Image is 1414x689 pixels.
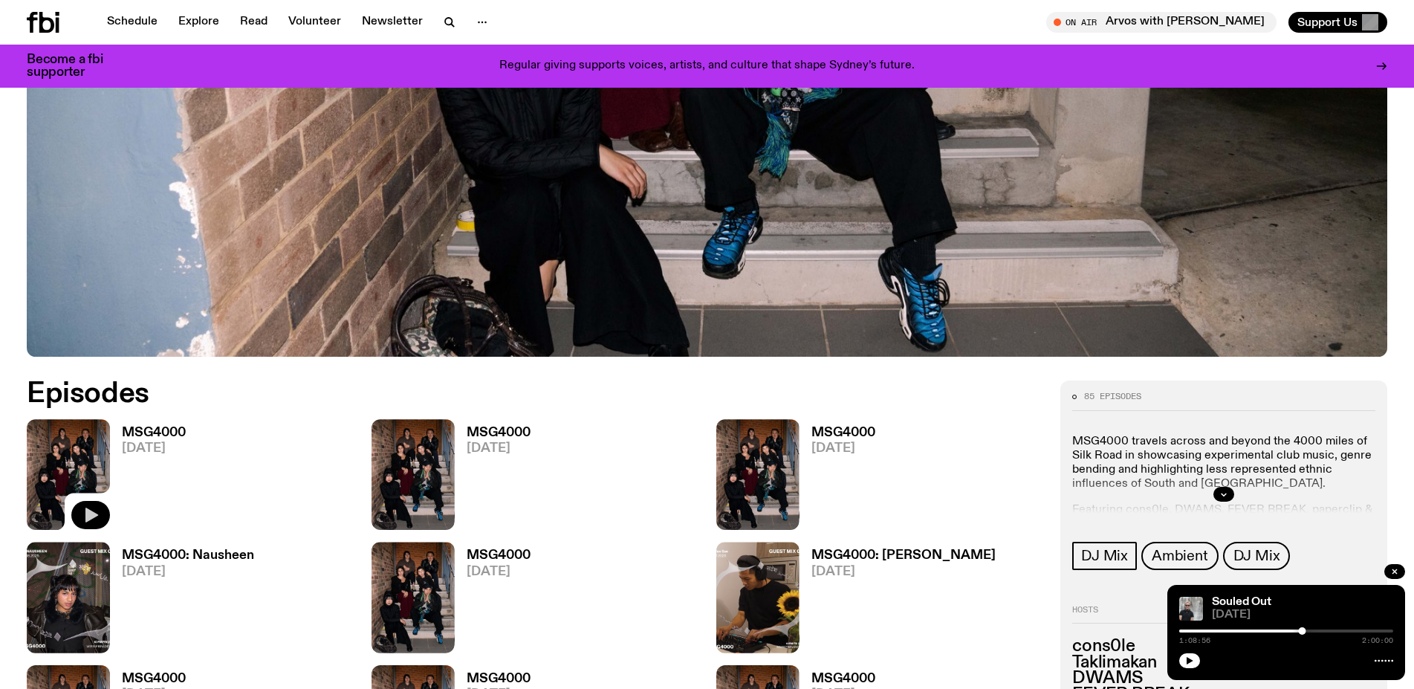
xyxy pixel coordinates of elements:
span: DJ Mix [1081,548,1128,564]
a: Souled Out [1212,596,1271,608]
a: MSG4000[DATE] [800,427,875,530]
a: MSG4000[DATE] [455,549,531,653]
a: MSG4000[DATE] [110,427,186,530]
a: Schedule [98,12,166,33]
h3: DWAMS [1072,670,1375,687]
h2: Episodes [27,381,928,407]
h3: Taklimakan [1072,655,1375,671]
a: Volunteer [279,12,350,33]
h3: MSG4000 [467,549,531,562]
span: [DATE] [811,442,875,455]
button: On AirArvos with [PERSON_NAME] [1046,12,1277,33]
a: DJ Mix [1072,542,1137,570]
a: Ambient [1141,542,1219,570]
h3: MSG4000: Nausheen [122,549,254,562]
span: 2:00:00 [1362,637,1393,644]
a: MSG4000: [PERSON_NAME][DATE] [800,549,996,653]
span: [DATE] [1212,609,1393,621]
h3: MSG4000 [467,427,531,439]
span: [DATE] [467,442,531,455]
h3: Become a fbi supporter [27,54,122,79]
a: MSG4000: Nausheen[DATE] [110,549,254,653]
h3: MSG4000 [467,673,531,685]
span: 1:08:56 [1179,637,1210,644]
h3: MSG4000 [122,673,186,685]
span: [DATE] [467,566,531,578]
a: Newsletter [353,12,432,33]
span: DJ Mix [1233,548,1280,564]
h3: MSG4000 [122,427,186,439]
span: [DATE] [122,566,254,578]
a: Read [231,12,276,33]
span: Ambient [1152,548,1208,564]
a: MSG4000[DATE] [455,427,531,530]
a: DJ Mix [1223,542,1291,570]
p: Regular giving supports voices, artists, and culture that shape Sydney’s future. [499,59,915,73]
span: Support Us [1297,16,1358,29]
h3: cons0le [1072,638,1375,655]
h3: MSG4000: [PERSON_NAME] [811,549,996,562]
span: [DATE] [811,566,996,578]
h3: MSG4000 [811,427,875,439]
h2: Hosts [1072,606,1375,624]
p: MSG4000 travels across and beyond the 4000 miles of Silk Road in showcasing experimental club mus... [1072,435,1375,492]
span: 85 episodes [1084,392,1141,401]
button: Support Us [1288,12,1387,33]
h3: MSG4000 [811,673,875,685]
span: [DATE] [122,442,186,455]
img: Stephen looks directly at the camera, wearing a black tee, black sunglasses and headphones around... [1179,597,1203,621]
a: Explore [169,12,228,33]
